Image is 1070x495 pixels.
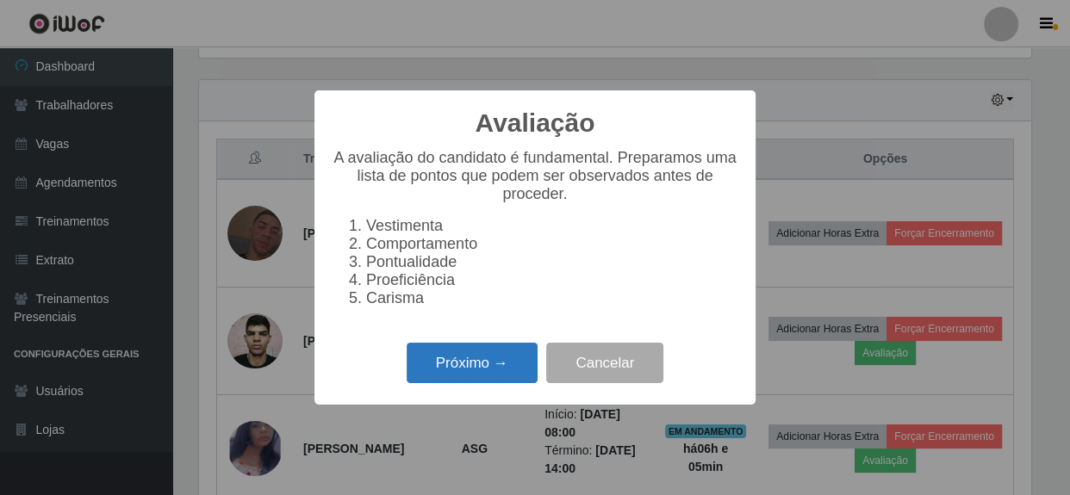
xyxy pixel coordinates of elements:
h2: Avaliação [476,108,595,139]
li: Proeficiência [366,271,738,289]
li: Comportamento [366,235,738,253]
li: Vestimenta [366,217,738,235]
button: Cancelar [546,343,663,383]
button: Próximo → [407,343,538,383]
li: Pontualidade [366,253,738,271]
li: Carisma [366,289,738,307]
p: A avaliação do candidato é fundamental. Preparamos uma lista de pontos que podem ser observados a... [332,149,738,203]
